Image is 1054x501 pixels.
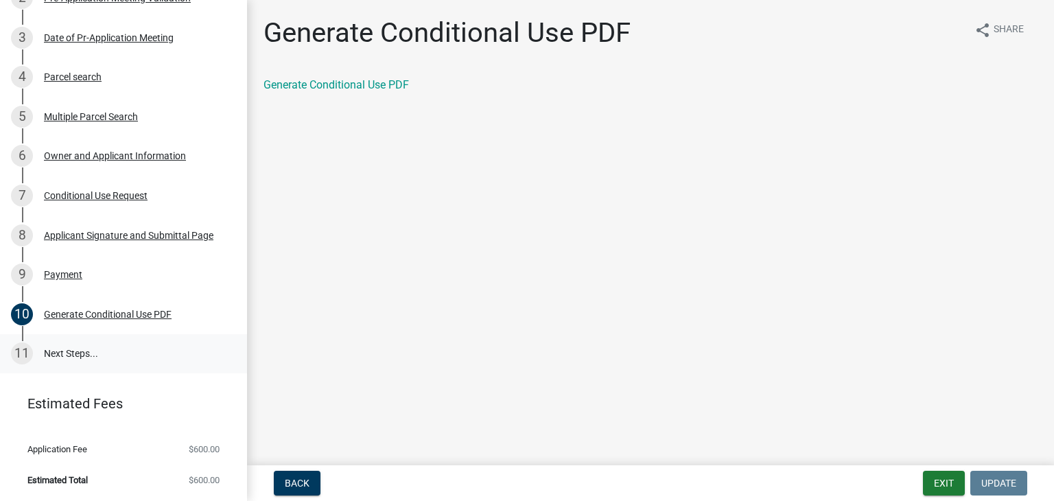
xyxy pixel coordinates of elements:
[11,27,33,49] div: 3
[44,72,102,82] div: Parcel search
[274,471,320,496] button: Back
[263,78,409,91] a: Generate Conditional Use PDF
[981,478,1016,489] span: Update
[44,33,174,43] div: Date of Pr-Application Meeting
[11,106,33,128] div: 5
[27,445,87,454] span: Application Fee
[44,270,82,279] div: Payment
[11,145,33,167] div: 6
[189,476,220,485] span: $600.00
[44,231,213,240] div: Applicant Signature and Submittal Page
[11,390,225,417] a: Estimated Fees
[263,16,631,49] h1: Generate Conditional Use PDF
[11,185,33,207] div: 7
[44,191,148,200] div: Conditional Use Request
[27,476,88,485] span: Estimated Total
[285,478,309,489] span: Back
[11,303,33,325] div: 10
[963,16,1035,43] button: shareShare
[923,471,965,496] button: Exit
[44,112,138,121] div: Multiple Parcel Search
[44,310,172,319] div: Generate Conditional Use PDF
[11,224,33,246] div: 8
[974,22,991,38] i: share
[970,471,1027,496] button: Update
[11,264,33,286] div: 9
[189,445,220,454] span: $600.00
[44,151,186,161] div: Owner and Applicant Information
[994,22,1024,38] span: Share
[11,66,33,88] div: 4
[11,342,33,364] div: 11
